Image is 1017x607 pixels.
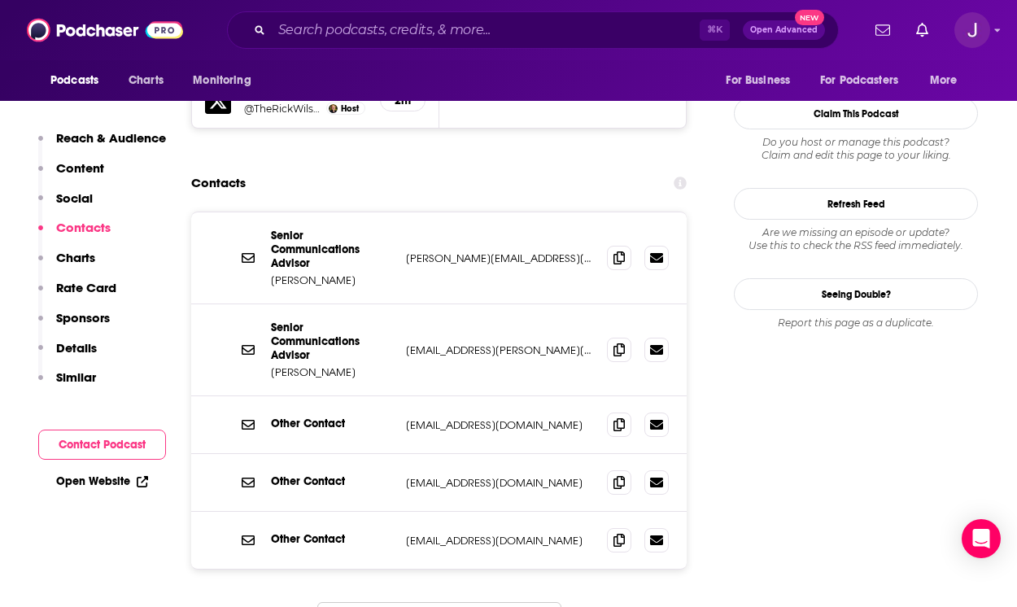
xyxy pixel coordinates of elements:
a: Seeing Double? [734,278,978,310]
span: Do you host or manage this podcast? [734,136,978,149]
span: Monitoring [193,69,251,92]
a: Show notifications dropdown [869,16,897,44]
span: Podcasts [50,69,98,92]
div: Search podcasts, credits, & more... [227,11,839,49]
h2: Contacts [191,168,246,199]
button: Similar [38,369,96,400]
span: Host [341,103,359,114]
button: Claim This Podcast [734,98,978,129]
p: Other Contact [271,474,393,488]
a: Open Website [56,474,148,488]
button: Open AdvancedNew [743,20,825,40]
a: Charts [118,65,173,96]
span: Open Advanced [750,26,818,34]
a: @TheRickWilson [244,103,322,115]
p: Other Contact [271,532,393,546]
button: Refresh Feed [734,188,978,220]
p: [PERSON_NAME] [271,273,393,287]
span: For Podcasters [820,69,898,92]
p: [PERSON_NAME] [271,365,393,379]
img: Podchaser - Follow, Share and Rate Podcasts [27,15,183,46]
button: open menu [39,65,120,96]
button: Show profile menu [954,12,990,48]
p: [EMAIL_ADDRESS][PERSON_NAME][DOMAIN_NAME] [406,343,594,357]
input: Search podcasts, credits, & more... [272,17,700,43]
span: For Business [726,69,790,92]
p: [EMAIL_ADDRESS][DOMAIN_NAME] [406,534,594,548]
button: open menu [810,65,922,96]
div: Report this page as a duplicate. [734,317,978,330]
img: User Profile [954,12,990,48]
span: New [795,10,824,25]
span: More [930,69,958,92]
span: ⌘ K [700,20,730,41]
button: Social [38,190,93,221]
p: [PERSON_NAME][EMAIL_ADDRESS][PERSON_NAME][DOMAIN_NAME] [406,251,594,265]
a: Show notifications dropdown [910,16,935,44]
p: Sponsors [56,310,110,325]
div: Open Intercom Messenger [962,519,1001,558]
h5: 2m [394,94,412,107]
button: Contact Podcast [38,430,166,460]
button: Rate Card [38,280,116,310]
button: Contacts [38,220,111,250]
div: Are we missing an episode or update? Use this to check the RSS feed immediately. [734,226,978,252]
p: [EMAIL_ADDRESS][DOMAIN_NAME] [406,476,594,490]
button: Reach & Audience [38,130,166,160]
button: open menu [181,65,272,96]
div: Claim and edit this page to your liking. [734,136,978,162]
span: Charts [129,69,164,92]
button: Content [38,160,104,190]
p: Other Contact [271,417,393,430]
p: Senior Communications Advisor [271,229,393,270]
p: Social [56,190,93,206]
p: [EMAIL_ADDRESS][DOMAIN_NAME] [406,418,594,432]
button: open menu [714,65,810,96]
button: open menu [919,65,978,96]
p: Similar [56,369,96,385]
p: Contacts [56,220,111,235]
p: Reach & Audience [56,130,166,146]
p: Rate Card [56,280,116,295]
p: Details [56,340,97,356]
span: Logged in as josephpapapr [954,12,990,48]
button: Charts [38,250,95,280]
p: Content [56,160,104,176]
p: Charts [56,250,95,265]
img: Rick Wilson [329,104,338,113]
button: Details [38,340,97,370]
p: Senior Communications Advisor [271,321,393,362]
button: Sponsors [38,310,110,340]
